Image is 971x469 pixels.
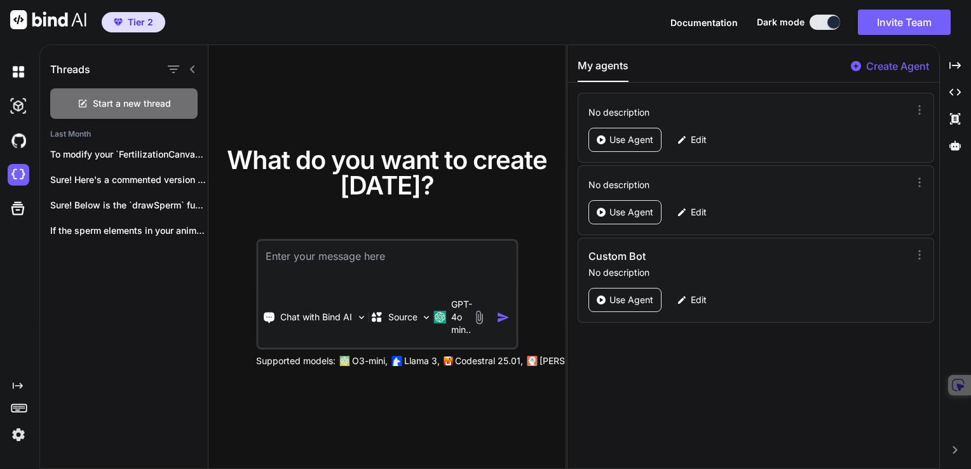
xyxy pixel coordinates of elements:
img: Llama2 [391,356,402,366]
p: Edit [691,133,707,146]
h2: Last Month [40,129,208,139]
img: attachment [472,310,486,325]
p: [PERSON_NAME] 3.7 Sonnet, [540,355,663,367]
img: cloudideIcon [8,164,29,186]
img: Pick Tools [356,312,367,323]
p: Use Agent [609,294,653,306]
p: Supported models: [256,355,336,367]
img: darkAi-studio [8,95,29,117]
p: Create Agent [866,58,929,74]
button: premiumTier 2 [102,12,165,32]
p: No description [588,106,909,119]
p: Sure! Here's a commented version of your... [50,173,208,186]
span: Dark mode [757,16,805,29]
button: Invite Team [858,10,951,35]
p: GPT-4o min.. [451,298,472,336]
img: premium [114,18,123,26]
p: Source [388,311,418,323]
img: githubDark [8,130,29,151]
p: Chat with Bind AI [280,311,352,323]
img: GPT-4o mini [433,311,446,323]
p: If the sperm elements in your animation... [50,224,208,237]
button: Documentation [670,16,738,29]
img: Pick Models [421,312,432,323]
h3: Custom Bot [588,248,813,264]
img: claude [527,356,537,366]
button: My agents [578,58,628,82]
h1: Threads [50,62,90,77]
p: O3-mini, [352,355,388,367]
p: No description [588,179,909,191]
span: What do you want to create [DATE]? [227,144,547,201]
img: Mistral-AI [444,357,452,365]
img: icon [496,311,510,324]
p: Codestral 25.01, [455,355,523,367]
p: To modify your `FertilizationCanvas` component so that... [50,148,208,161]
img: Bind AI [10,10,86,29]
p: No description [588,266,909,279]
p: Use Agent [609,206,653,219]
span: Tier 2 [128,16,153,29]
span: Documentation [670,17,738,28]
p: Use Agent [609,133,653,146]
p: Llama 3, [404,355,440,367]
p: Edit [691,206,707,219]
img: darkChat [8,61,29,83]
img: GPT-4 [339,356,350,366]
p: Sure! Below is the `drawSperm` function with... [50,199,208,212]
p: Edit [691,294,707,306]
img: settings [8,424,29,445]
span: Start a new thread [93,97,171,110]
